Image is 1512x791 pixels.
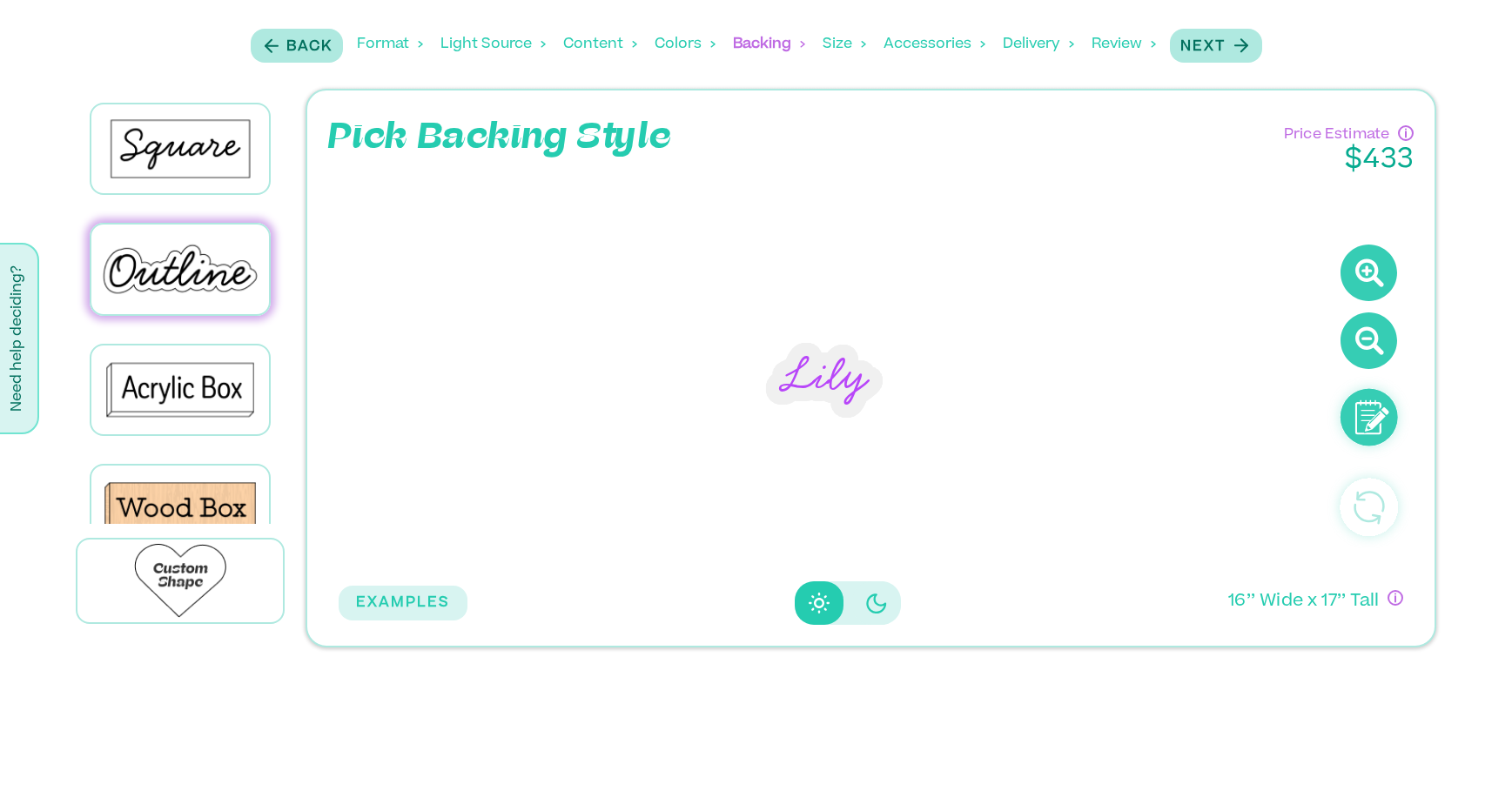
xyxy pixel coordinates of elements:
[655,17,716,71] div: Colors
[1284,145,1414,177] p: $ 433
[795,581,901,625] div: Disabled elevation buttons
[1284,120,1389,145] p: Price Estimate
[91,345,270,434] img: Acrylic Box
[91,104,270,193] img: Square
[1003,17,1074,71] div: Delivery
[251,29,343,63] button: Back
[1398,125,1414,141] div: Have questions about pricing or just need a human touch? Go through the process and submit an inq...
[1228,590,1379,615] p: 16 ’’ Wide x 17 ’’ Tall
[1425,707,1512,791] iframe: Chat Widget
[563,17,637,71] div: Content
[286,37,333,57] p: Back
[328,111,671,164] p: Pick Backing Style
[1388,590,1403,606] div: If you have questions about size, or if you can’t design exactly what you want here, no worries! ...
[884,17,985,71] div: Accessories
[91,466,270,554] img: Wood Box
[1180,37,1226,57] p: Next
[440,17,546,71] div: Light Source
[1170,29,1262,63] button: Next
[757,319,893,430] div: Lily
[357,17,423,71] div: Format
[91,225,270,313] img: Outline
[108,540,252,622] img: Heart
[823,17,866,71] div: Size
[733,17,805,71] div: Backing
[339,586,467,620] button: EXAMPLES
[1092,17,1156,71] div: Review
